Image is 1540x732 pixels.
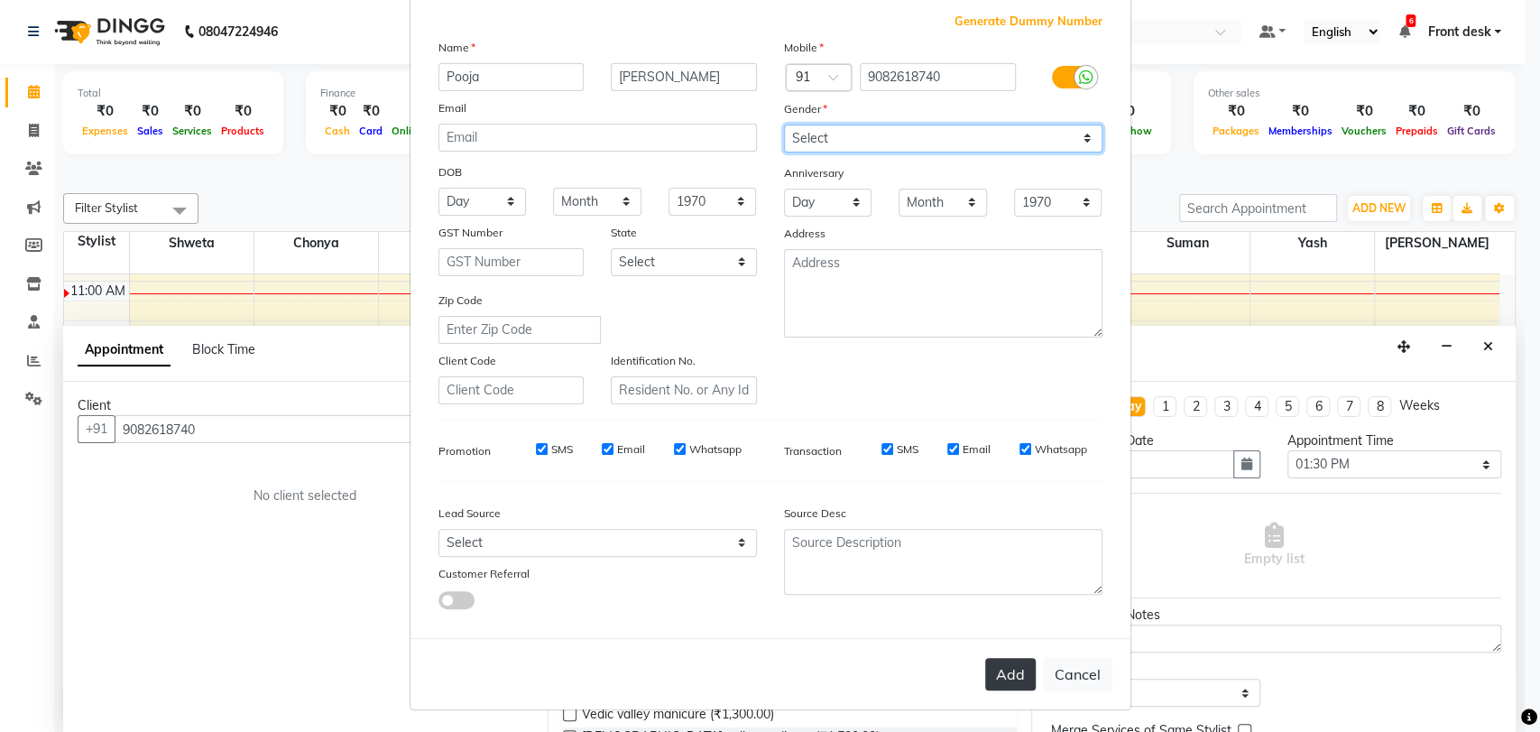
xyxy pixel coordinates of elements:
label: State [611,225,637,241]
button: Cancel [1043,657,1112,691]
label: Identification No. [611,353,696,369]
label: SMS [897,441,918,458]
label: Gender [784,101,827,117]
input: Enter Zip Code [438,316,601,344]
label: Anniversary [784,165,844,181]
label: Address [784,226,825,242]
label: Mobile [784,40,824,56]
input: Client Code [438,376,585,404]
label: Zip Code [438,292,483,309]
input: Last Name [611,63,757,91]
label: Promotion [438,443,491,459]
label: Lead Source [438,505,501,522]
input: GST Number [438,248,585,276]
input: Resident No. or Any Id [611,376,757,404]
label: GST Number [438,225,503,241]
label: Email [963,441,991,458]
label: Name [438,40,475,56]
label: Source Desc [784,505,846,522]
input: Email [438,124,757,152]
label: DOB [438,164,462,181]
span: Generate Dummy Number [954,13,1102,31]
input: First Name [438,63,585,91]
label: Email [617,441,645,458]
label: Transaction [784,443,842,459]
button: Add [985,658,1036,690]
label: Whatsapp [689,441,742,458]
label: Customer Referral [438,566,530,582]
label: Email [438,100,466,116]
label: SMS [551,441,573,458]
input: Mobile [860,63,1016,91]
label: Whatsapp [1035,441,1087,458]
label: Client Code [438,353,496,369]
